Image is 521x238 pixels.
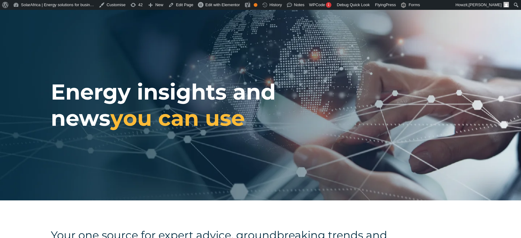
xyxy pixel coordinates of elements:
[205,2,240,7] span: Edit with Elementor
[469,2,502,7] span: [PERSON_NAME]
[51,79,344,131] h1: Energy insights and news
[326,2,331,8] div: 1
[254,3,257,7] div: OK
[110,105,245,131] span: you can use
